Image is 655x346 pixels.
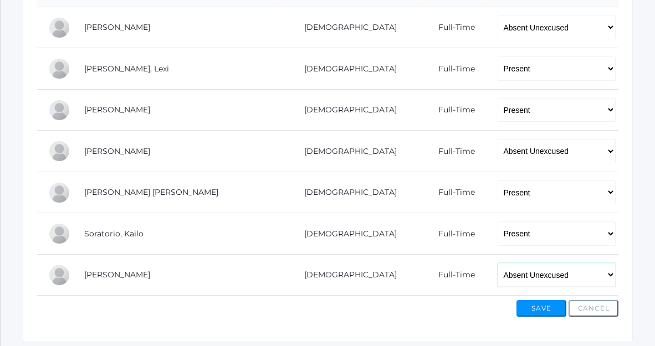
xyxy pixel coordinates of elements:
td: [DEMOGRAPHIC_DATA] [274,254,418,296]
a: [PERSON_NAME], Lexi [84,64,169,74]
a: Soratorio, Kailo [84,229,144,239]
a: [PERSON_NAME] [84,146,150,156]
a: [PERSON_NAME] [84,105,150,115]
button: Cancel [569,300,618,317]
div: Vincent Scrudato [48,140,70,162]
td: [DEMOGRAPHIC_DATA] [274,7,418,48]
div: Kailo Soratorio [48,223,70,245]
a: [PERSON_NAME] [84,22,150,32]
td: Full-Time [418,89,487,131]
td: Full-Time [418,172,487,213]
div: Lexi Judy [48,58,70,80]
a: [PERSON_NAME] [PERSON_NAME] [84,187,218,197]
a: [PERSON_NAME] [84,270,150,280]
td: Full-Time [418,7,487,48]
td: [DEMOGRAPHIC_DATA] [274,172,418,213]
div: Elias Zacharia [48,264,70,286]
td: [DEMOGRAPHIC_DATA] [274,48,418,90]
td: [DEMOGRAPHIC_DATA] [274,131,418,172]
div: Ian Serafini Pozzi [48,182,70,204]
td: Full-Time [418,254,487,296]
button: Save [516,300,566,317]
div: Hannah Hrehniy [48,17,70,39]
div: Frances Leidenfrost [48,99,70,121]
td: [DEMOGRAPHIC_DATA] [274,213,418,255]
td: [DEMOGRAPHIC_DATA] [274,89,418,131]
td: Full-Time [418,213,487,255]
td: Full-Time [418,131,487,172]
td: Full-Time [418,48,487,90]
